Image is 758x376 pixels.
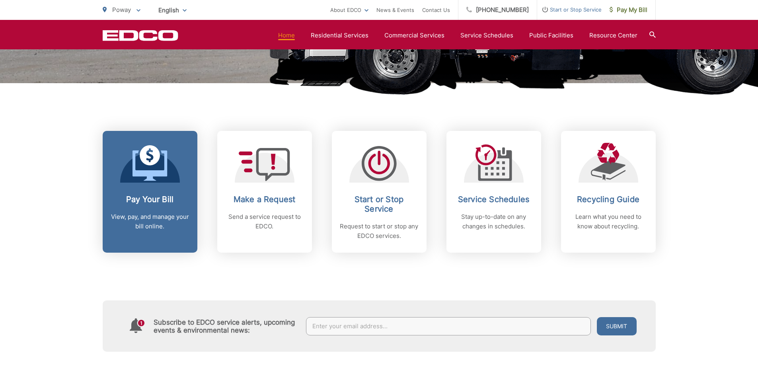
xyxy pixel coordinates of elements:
[306,317,591,335] input: Enter your email address...
[217,131,312,253] a: Make a Request Send a service request to EDCO.
[340,195,419,214] h2: Start or Stop Service
[152,3,193,17] span: English
[340,222,419,241] p: Request to start or stop any EDCO services.
[111,212,189,231] p: View, pay, and manage your bill online.
[446,131,541,253] a: Service Schedules Stay up-to-date on any changes in schedules.
[454,212,533,231] p: Stay up-to-date on any changes in schedules.
[569,195,648,204] h2: Recycling Guide
[597,317,637,335] button: Submit
[460,31,513,40] a: Service Schedules
[311,31,368,40] a: Residential Services
[610,5,647,15] span: Pay My Bill
[111,195,189,204] h2: Pay Your Bill
[376,5,414,15] a: News & Events
[569,212,648,231] p: Learn what you need to know about recycling.
[278,31,295,40] a: Home
[154,318,298,334] h4: Subscribe to EDCO service alerts, upcoming events & environmental news:
[422,5,450,15] a: Contact Us
[589,31,637,40] a: Resource Center
[561,131,656,253] a: Recycling Guide Learn what you need to know about recycling.
[384,31,444,40] a: Commercial Services
[103,30,178,41] a: EDCD logo. Return to the homepage.
[112,6,131,14] span: Poway
[529,31,573,40] a: Public Facilities
[330,5,368,15] a: About EDCO
[225,212,304,231] p: Send a service request to EDCO.
[454,195,533,204] h2: Service Schedules
[103,131,197,253] a: Pay Your Bill View, pay, and manage your bill online.
[225,195,304,204] h2: Make a Request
